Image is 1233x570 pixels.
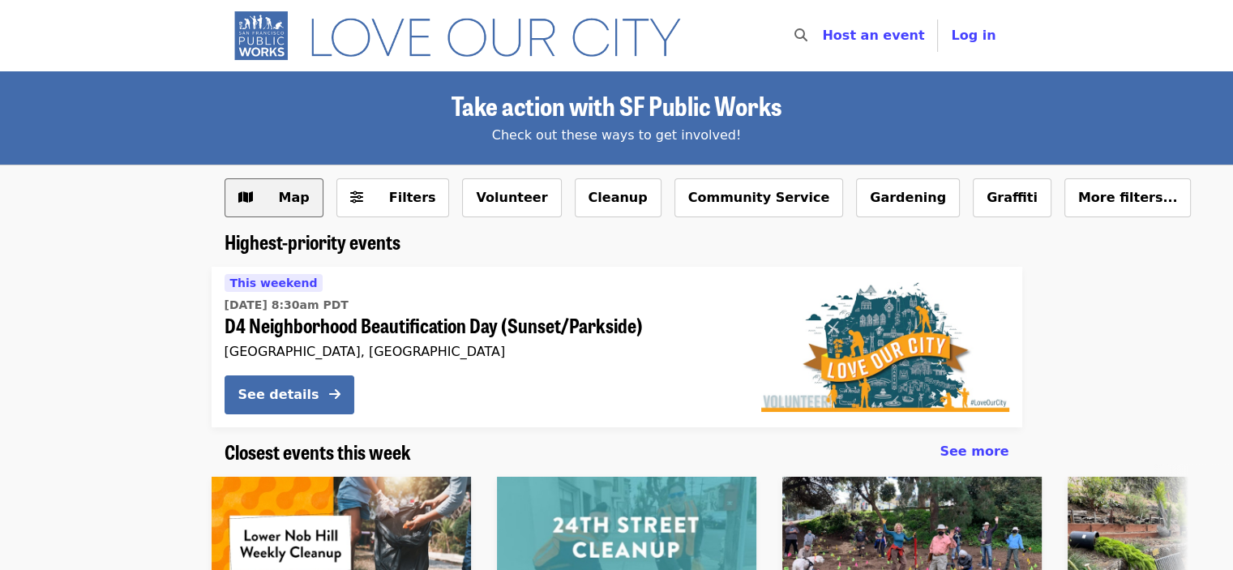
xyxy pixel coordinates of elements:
[230,276,318,289] span: This weekend
[674,178,844,217] button: Community Service
[817,16,830,55] input: Search
[336,178,450,217] button: Filters (0 selected)
[225,344,735,359] div: [GEOGRAPHIC_DATA], [GEOGRAPHIC_DATA]
[856,178,960,217] button: Gardening
[389,190,436,205] span: Filters
[940,444,1008,459] span: See more
[225,178,323,217] button: Show map view
[575,178,661,217] button: Cleanup
[761,282,1009,412] img: D4 Neighborhood Beautification Day (Sunset/Parkside) organized by SF Public Works
[462,178,561,217] button: Volunteer
[279,190,310,205] span: Map
[212,440,1022,464] div: Closest events this week
[225,297,349,314] time: [DATE] 8:30am PDT
[938,19,1008,52] button: Log in
[225,10,705,62] img: SF Public Works - Home
[225,126,1009,145] div: Check out these ways to get involved!
[238,190,253,205] i: map icon
[350,190,363,205] i: sliders-h icon
[1064,178,1192,217] button: More filters...
[212,267,1022,427] a: See details for "D4 Neighborhood Beautification Day (Sunset/Parkside)"
[822,28,924,43] a: Host an event
[951,28,995,43] span: Log in
[238,385,319,405] div: See details
[225,227,400,255] span: Highest-priority events
[225,440,411,464] a: Closest events this week
[225,437,411,465] span: Closest events this week
[329,387,340,402] i: arrow-right icon
[452,86,781,124] span: Take action with SF Public Works
[1078,190,1178,205] span: More filters...
[973,178,1051,217] button: Graffiti
[794,28,807,43] i: search icon
[225,314,735,337] span: D4 Neighborhood Beautification Day (Sunset/Parkside)
[225,375,354,414] button: See details
[940,442,1008,461] a: See more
